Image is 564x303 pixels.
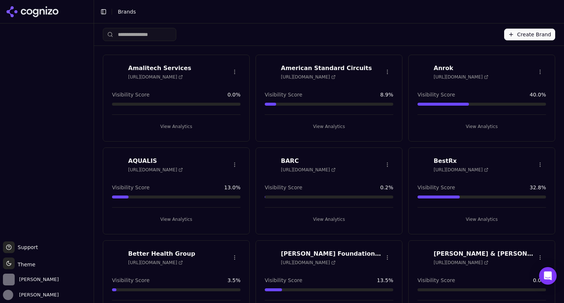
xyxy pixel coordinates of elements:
[227,277,241,284] span: 3.5 %
[227,91,241,98] span: 0.0 %
[118,8,543,15] nav: breadcrumb
[281,249,382,258] h3: [PERSON_NAME] Foundation Specialists
[128,74,183,80] span: [URL][DOMAIN_NAME]
[265,213,393,225] button: View Analytics
[128,167,183,173] span: [URL][DOMAIN_NAME]
[504,29,555,40] button: Create Brand
[112,91,149,98] span: Visibility Score
[434,260,488,266] span: [URL][DOMAIN_NAME]
[530,184,546,191] span: 32.8 %
[128,157,183,165] h3: AQUALIS
[112,121,241,132] button: View Analytics
[3,274,59,285] button: Open organization switcher
[281,260,336,266] span: [URL][DOMAIN_NAME]
[281,167,336,173] span: [URL][DOMAIN_NAME]
[265,66,276,78] img: American Standard Circuits
[118,9,136,15] span: Brands
[265,121,393,132] button: View Analytics
[434,74,488,80] span: [URL][DOMAIN_NAME]
[3,274,15,285] img: Perrill
[417,184,455,191] span: Visibility Score
[417,252,429,263] img: Churchill & Harriman
[434,64,488,73] h3: Anrok
[224,184,241,191] span: 13.0 %
[15,262,35,267] span: Theme
[3,290,13,300] img: Nate Tower
[112,184,149,191] span: Visibility Score
[417,159,429,171] img: BestRx
[539,267,557,285] div: Open Intercom Messenger
[417,121,546,132] button: View Analytics
[377,277,393,284] span: 13.5 %
[265,184,302,191] span: Visibility Score
[380,184,393,191] span: 0.2 %
[15,244,38,251] span: Support
[3,290,59,300] button: Open user button
[265,159,276,171] img: BARC
[128,64,191,73] h3: Amalitech Services
[128,249,195,258] h3: Better Health Group
[417,66,429,78] img: Anrok
[533,277,546,284] span: 0.0 %
[112,252,124,263] img: Better Health Group
[434,157,488,165] h3: BestRx
[417,277,455,284] span: Visibility Score
[530,91,546,98] span: 40.0 %
[112,213,241,225] button: View Analytics
[434,167,488,173] span: [URL][DOMAIN_NAME]
[112,159,124,171] img: AQUALIS
[112,277,149,284] span: Visibility Score
[281,74,336,80] span: [URL][DOMAIN_NAME]
[265,277,302,284] span: Visibility Score
[281,157,336,165] h3: BARC
[417,91,455,98] span: Visibility Score
[265,91,302,98] span: Visibility Score
[434,249,534,258] h3: [PERSON_NAME] & [PERSON_NAME]
[281,64,372,73] h3: American Standard Circuits
[380,91,393,98] span: 8.9 %
[16,292,59,298] span: [PERSON_NAME]
[128,260,183,266] span: [URL][DOMAIN_NAME]
[19,276,59,283] span: Perrill
[265,252,276,263] img: Cantey Foundation Specialists
[417,213,546,225] button: View Analytics
[112,66,124,78] img: Amalitech Services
